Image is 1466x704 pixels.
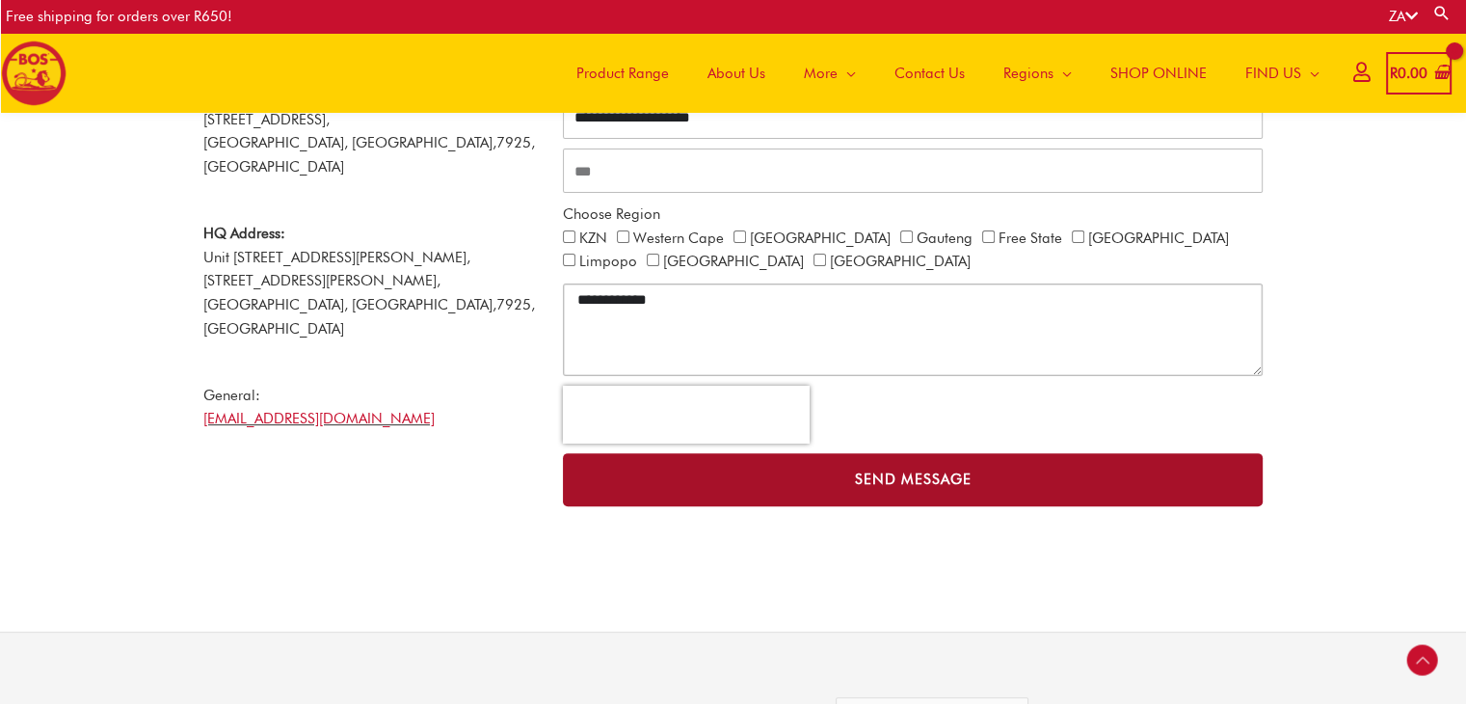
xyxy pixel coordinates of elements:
span: [STREET_ADDRESS], [203,111,330,128]
a: SHOP ONLINE [1091,33,1226,113]
span: [GEOGRAPHIC_DATA], [GEOGRAPHIC_DATA], [203,134,496,151]
a: Contact Us [875,33,984,113]
label: Choose Region [563,203,660,227]
a: Search button [1432,4,1452,22]
span: Regions [1003,44,1053,102]
a: Regions [984,33,1091,113]
nav: Site Navigation [543,33,1339,113]
button: Send Message [563,453,1264,506]
span: Contact Us [894,44,965,102]
label: [GEOGRAPHIC_DATA] [1088,230,1229,247]
span: Product Range [576,44,669,102]
span: SHOP ONLINE [1110,44,1207,102]
label: Western Cape [633,230,724,247]
strong: HQ Address: [203,225,285,242]
span: Unit [STREET_ADDRESS][PERSON_NAME], [203,225,470,266]
span: [GEOGRAPHIC_DATA], [GEOGRAPHIC_DATA], [203,296,496,313]
label: [GEOGRAPHIC_DATA] [830,253,971,270]
label: [GEOGRAPHIC_DATA] [750,230,891,247]
a: Product Range [557,33,688,113]
span: 7925, [GEOGRAPHIC_DATA] [203,296,535,338]
label: Limpopo [579,253,637,270]
label: Free State [999,230,1062,247]
label: [GEOGRAPHIC_DATA] [663,253,804,270]
label: Gauteng [917,230,973,247]
img: BOS logo finals-200px [1,41,67,106]
a: About Us [688,33,785,113]
span: FIND US [1245,44,1301,102]
a: More [785,33,875,113]
label: KZN [579,230,607,247]
a: [EMAIL_ADDRESS][DOMAIN_NAME] [203,410,435,427]
bdi: 0.00 [1390,65,1427,82]
a: View Shopping Cart, empty [1386,52,1452,95]
iframe: reCAPTCHA [563,386,810,444]
span: More [804,44,838,102]
a: ZA [1389,8,1418,25]
span: About Us [707,44,765,102]
span: R [1390,65,1398,82]
p: General: [203,384,544,432]
span: Send Message [855,473,972,487]
span: [STREET_ADDRESS][PERSON_NAME], [203,272,440,289]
